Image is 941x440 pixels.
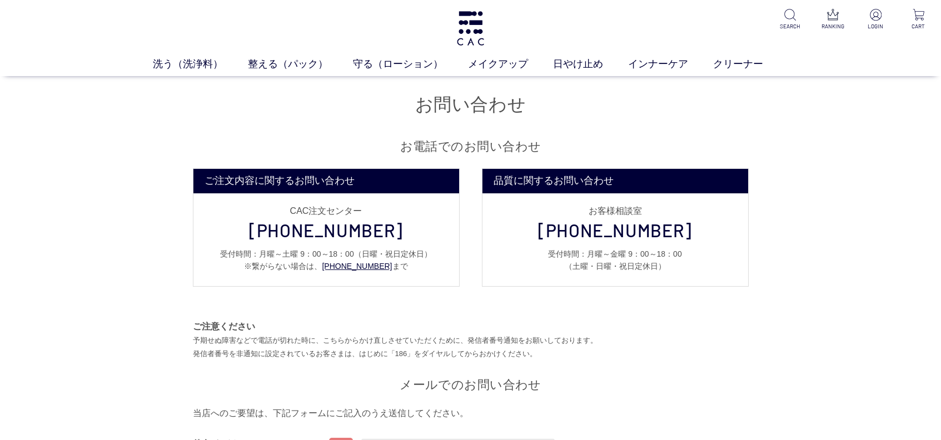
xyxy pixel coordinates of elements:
a: 整える（パック） [248,57,353,72]
dt: ご注文内容に関するお問い合わせ [193,169,459,193]
a: RANKING [819,9,847,31]
a: 日やけ止め [553,57,628,72]
a: 守る（ローション） [353,57,468,72]
p: CART [905,22,932,31]
a: SEARCH [776,9,804,31]
p: 受付時間：月曜～土曜 9：00～18：00 （日曜・祝日定休日） [205,248,448,261]
img: logo [455,11,485,46]
p: LOGIN [862,22,889,31]
p: ご注意ください [193,320,749,333]
a: インナーケア [628,57,713,72]
div: お客様相談室 [494,207,737,216]
a: メイクアップ [468,57,553,72]
p: RANKING [819,22,847,31]
p: SEARCH [776,22,804,31]
a: CART [905,9,932,31]
font: 予期せぬ障害などで電話が切れた時に、こちらからかけ直しさせていただくために、発信者番号通知をお願いしております。 発信者番号を非通知に設定されているお客さまは、はじめに「186」をダイヤルしてか... [193,336,598,358]
a: 洗う（洗浄料） [153,57,248,72]
a: クリーナー [713,57,788,72]
p: ※繋がらない場合は、 まで [205,260,448,273]
p: 受付時間：月曜～金曜 9：00～18：00 （土曜・日曜・祝日定休日） [494,248,737,273]
h1: お問い合わせ [193,93,749,117]
a: LOGIN [862,9,889,31]
dt: 品質に関するお問い合わせ [482,169,748,193]
h2: メールでのお問い合わせ [193,377,749,393]
p: 当店へのご要望は、下記フォームにご記入のうえ送信してください。 [193,407,749,420]
h2: お電話でのお問い合わせ [193,138,749,154]
div: CAC注文センター [205,207,448,216]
